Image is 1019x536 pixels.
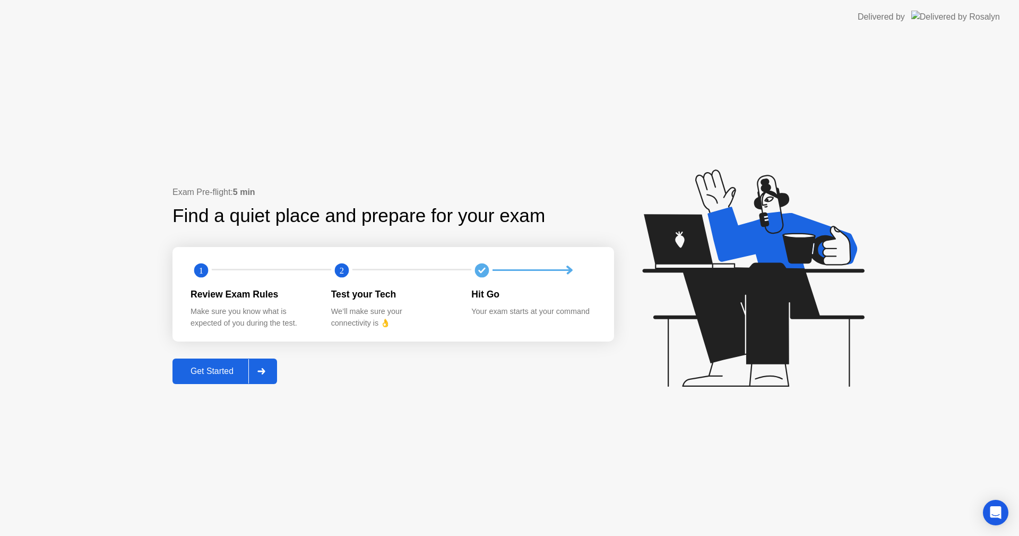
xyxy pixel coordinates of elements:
div: Review Exam Rules [191,287,314,301]
div: Test your Tech [331,287,455,301]
div: Get Started [176,367,248,376]
div: Exam Pre-flight: [172,186,614,199]
div: Your exam starts at your command [471,306,595,318]
div: Make sure you know what is expected of you during the test. [191,306,314,329]
div: Open Intercom Messenger [983,500,1008,525]
div: We’ll make sure your connectivity is 👌 [331,306,455,329]
div: Delivered by [858,11,905,23]
b: 5 min [233,188,255,197]
div: Find a quiet place and prepare for your exam [172,202,547,230]
button: Get Started [172,359,277,384]
text: 1 [199,265,203,275]
text: 2 [340,265,344,275]
div: Hit Go [471,287,595,301]
img: Delivered by Rosalyn [911,11,1000,23]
